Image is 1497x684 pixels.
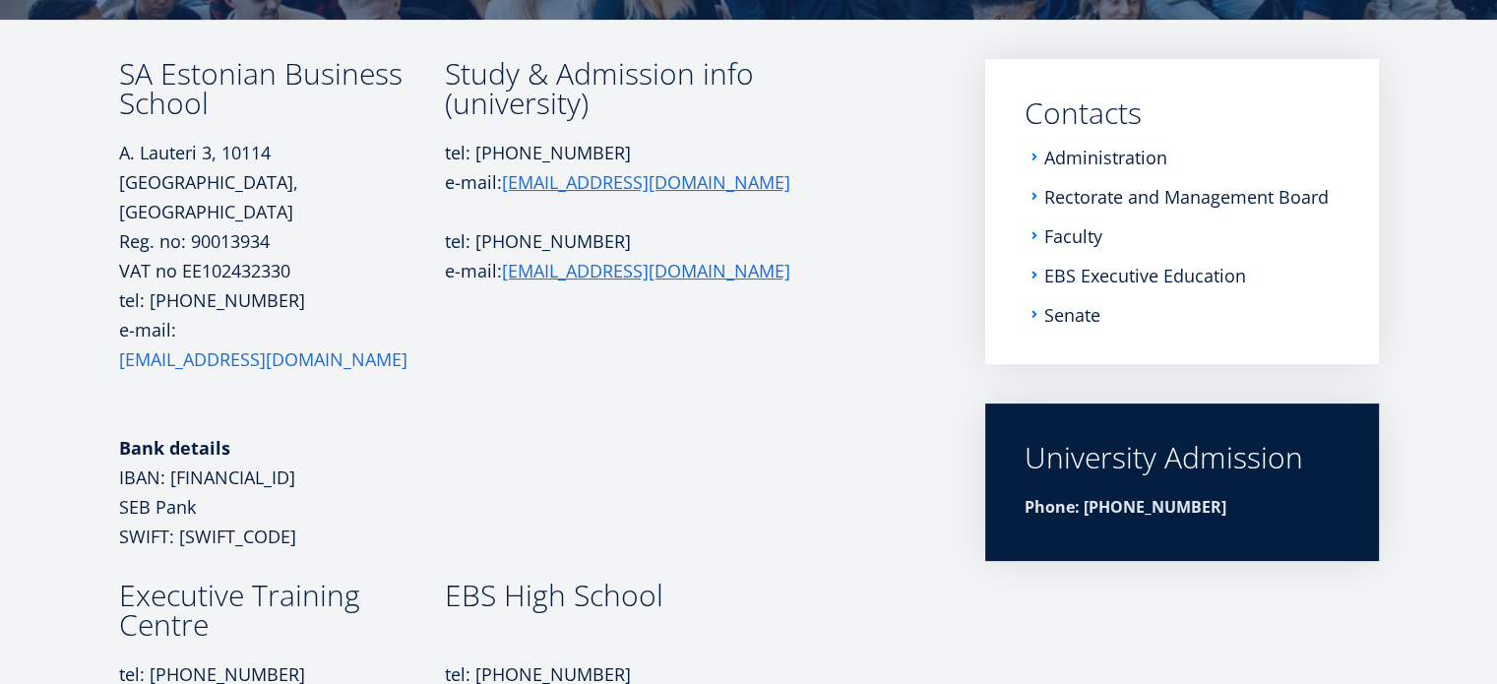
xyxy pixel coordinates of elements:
a: [EMAIL_ADDRESS][DOMAIN_NAME] [119,344,407,374]
h3: SA Estonian Business School [119,59,445,118]
p: IBAN: [FINANCIAL_ID] SEB Pank SWIFT: [SWIFT_CODE] [119,433,445,551]
p: e-mail: [445,256,819,285]
strong: Bank details [119,436,230,460]
h3: EBS High School [445,581,819,610]
a: [EMAIL_ADDRESS][DOMAIN_NAME] [502,256,790,285]
a: Rectorate and Management Board [1044,187,1329,207]
a: Faculty [1044,226,1102,246]
a: Senate [1044,305,1100,325]
p: VAT no EE102432330 [119,256,445,285]
strong: Phone: [PHONE_NUMBER] [1025,496,1226,518]
p: tel: [PHONE_NUMBER] e-mail: [119,285,445,404]
a: [EMAIL_ADDRESS][DOMAIN_NAME] [502,167,790,197]
h3: Executive Training Centre [119,581,445,640]
div: University Admission [1025,443,1340,472]
h3: Study & Admission info (university) [445,59,819,118]
a: Administration [1044,148,1167,167]
a: Contacts [1025,98,1340,128]
a: EBS Executive Education [1044,266,1246,285]
p: A. Lauteri 3, 10114 [GEOGRAPHIC_DATA], [GEOGRAPHIC_DATA] Reg. no: 90013934 [119,138,445,256]
p: tel: [PHONE_NUMBER] e-mail: [445,138,819,197]
p: tel: [PHONE_NUMBER] [445,226,819,256]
